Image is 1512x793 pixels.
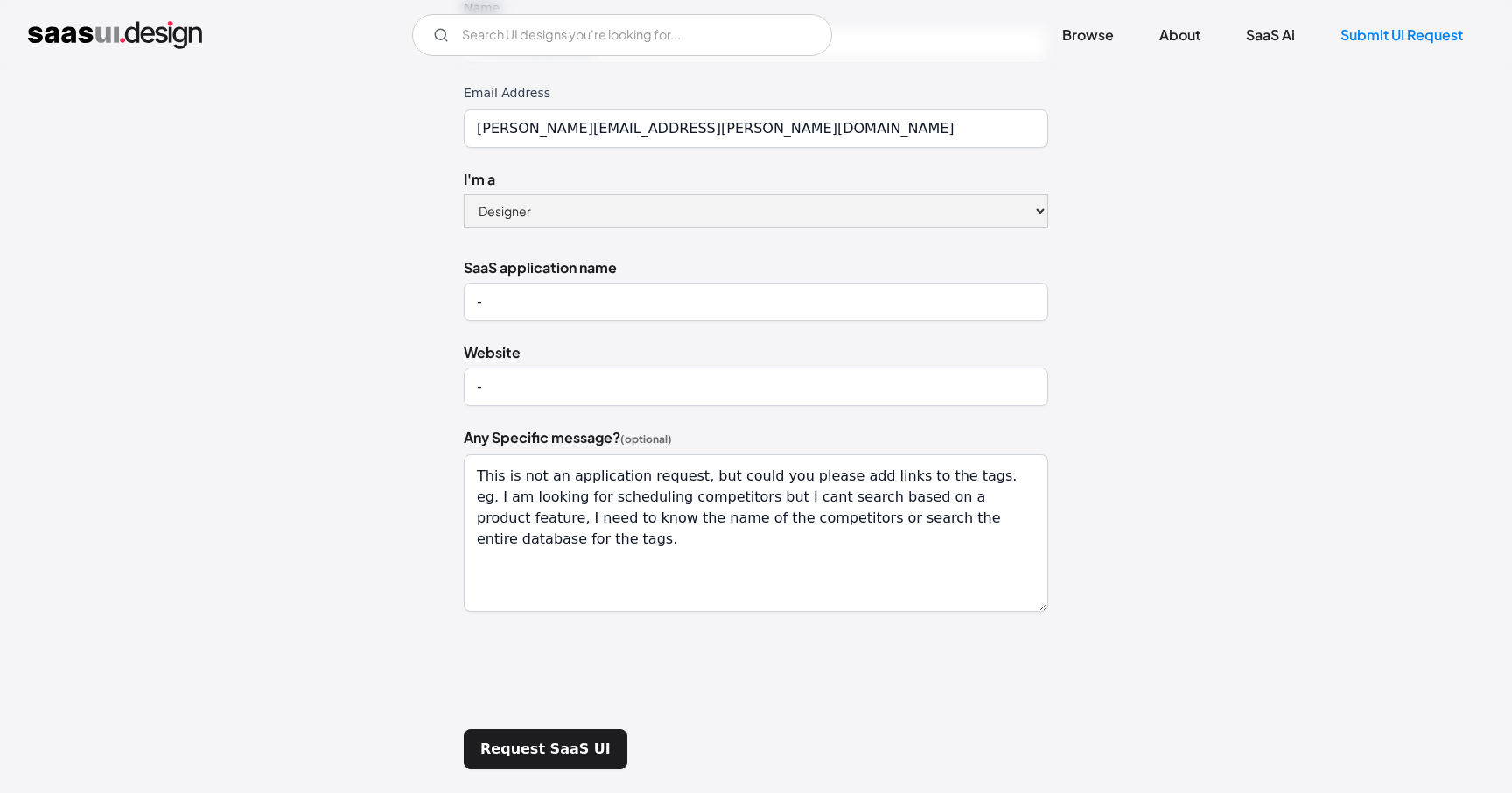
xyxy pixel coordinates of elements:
a: Browse [1041,16,1135,54]
strong: Any Specific message? [464,428,620,446]
label: Email Address [464,84,1048,102]
strong: SaaS application name [464,258,617,277]
form: Email Form [412,14,832,56]
input: Request SaaS UI [464,729,627,769]
a: Submit UI Request [1319,16,1484,54]
a: home [28,21,202,49]
input: Search UI designs you're looking for... [412,14,832,56]
iframe: reCAPTCHA [464,633,730,701]
strong: Website [464,343,521,361]
strong: (optional) [620,432,672,446]
a: About [1138,16,1221,54]
label: I'm a [464,169,1048,190]
a: SaaS Ai [1225,16,1316,54]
